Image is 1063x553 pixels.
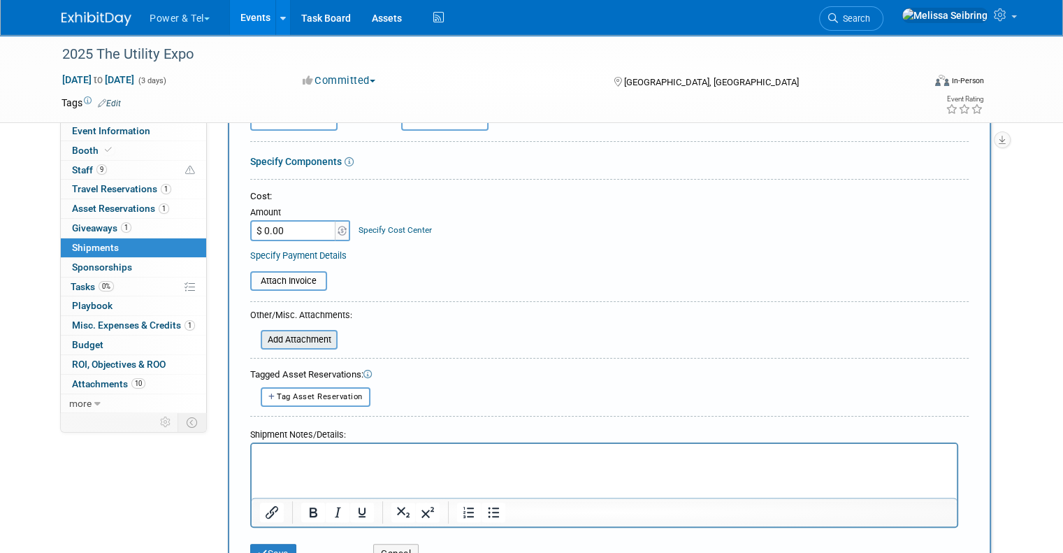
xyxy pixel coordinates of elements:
[131,378,145,389] span: 10
[951,76,984,86] div: In-Person
[105,146,112,154] i: Booth reservation complete
[62,73,135,86] span: [DATE] [DATE]
[159,203,169,214] span: 1
[61,278,206,296] a: Tasks0%
[62,12,131,26] img: ExhibitDay
[61,238,206,257] a: Shipments
[61,122,206,141] a: Event Information
[838,13,870,24] span: Search
[277,392,363,401] span: Tag Asset Reservation
[61,316,206,335] a: Misc. Expenses & Credits1
[250,190,969,203] div: Cost:
[57,42,906,67] div: 2025 The Utility Expo
[72,203,169,214] span: Asset Reservations
[99,281,114,292] span: 0%
[326,503,349,522] button: Italic
[72,378,145,389] span: Attachments
[185,164,195,177] span: Potential Scheduling Conflict -- at least one attendee is tagged in another overlapping event.
[416,503,440,522] button: Superscript
[250,250,347,261] a: Specify Payment Details
[61,141,206,160] a: Booth
[72,164,107,175] span: Staff
[624,77,799,87] span: [GEOGRAPHIC_DATA], [GEOGRAPHIC_DATA]
[72,183,171,194] span: Travel Reservations
[250,156,342,167] a: Specify Components
[72,145,115,156] span: Booth
[72,125,150,136] span: Event Information
[154,413,178,431] td: Personalize Event Tab Strip
[250,206,352,220] div: Amount
[250,422,958,443] div: Shipment Notes/Details:
[72,319,195,331] span: Misc. Expenses & Credits
[250,368,969,382] div: Tagged Asset Reservations:
[61,161,206,180] a: Staff9
[391,503,415,522] button: Subscript
[178,413,207,431] td: Toggle Event Tabs
[946,96,983,103] div: Event Rating
[61,375,206,394] a: Attachments10
[185,320,195,331] span: 1
[61,199,206,218] a: Asset Reservations1
[301,503,325,522] button: Bold
[96,164,107,175] span: 9
[69,398,92,409] span: more
[61,219,206,238] a: Giveaways1
[457,503,481,522] button: Numbered list
[72,242,119,253] span: Shipments
[71,281,114,292] span: Tasks
[250,309,352,325] div: Other/Misc. Attachments:
[61,336,206,354] a: Budget
[72,261,132,273] span: Sponsorships
[72,222,131,234] span: Giveaways
[61,296,206,315] a: Playbook
[72,339,103,350] span: Budget
[935,75,949,86] img: Format-Inperson.png
[298,73,381,88] button: Committed
[72,300,113,311] span: Playbook
[62,96,121,110] td: Tags
[261,387,370,406] button: Tag Asset Reservation
[61,394,206,413] a: more
[61,355,206,374] a: ROI, Objectives & ROO
[359,225,432,235] a: Specify Cost Center
[848,73,984,94] div: Event Format
[137,76,166,85] span: (3 days)
[252,444,957,498] iframe: Rich Text Area
[98,99,121,108] a: Edit
[92,74,105,85] span: to
[72,359,166,370] span: ROI, Objectives & ROO
[61,258,206,277] a: Sponsorships
[161,184,171,194] span: 1
[350,503,374,522] button: Underline
[819,6,883,31] a: Search
[482,503,505,522] button: Bullet list
[260,503,284,522] button: Insert/edit link
[61,180,206,199] a: Travel Reservations1
[902,8,988,23] img: Melissa Seibring
[121,222,131,233] span: 1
